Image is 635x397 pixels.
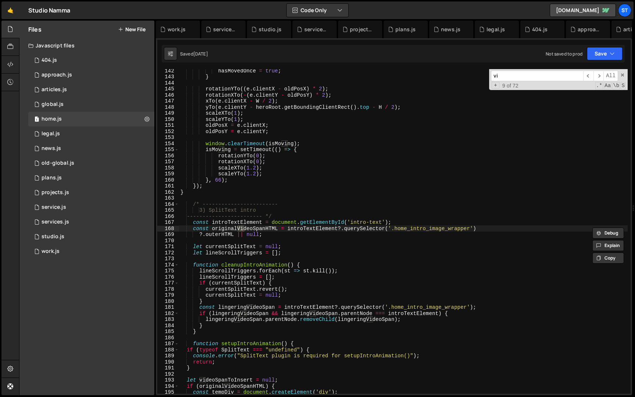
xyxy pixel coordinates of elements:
[157,383,179,390] div: 194
[42,219,69,225] div: services.js
[350,26,373,33] div: projects.js
[42,72,72,78] div: approach.js
[157,207,179,214] div: 165
[157,104,179,111] div: 148
[157,335,179,341] div: 186
[157,250,179,256] div: 172
[157,274,179,280] div: 176
[157,147,179,153] div: 155
[28,25,42,33] h2: Files
[157,371,179,378] div: 192
[28,244,154,259] div: 16482/47489.js
[42,248,60,255] div: work.js
[546,51,582,57] div: Not saved to prod
[42,160,74,167] div: old-global.js
[42,175,62,181] div: plans.js
[532,26,548,33] div: 404.js
[612,82,620,89] span: Whole Word Search
[157,214,179,220] div: 166
[157,80,179,86] div: 144
[157,129,179,135] div: 152
[157,262,179,268] div: 174
[42,145,61,152] div: news.js
[157,171,179,177] div: 159
[193,51,208,57] div: [DATE]
[287,4,348,17] button: Code Only
[487,26,505,33] div: legal.js
[42,130,60,137] div: legal.js
[157,135,179,141] div: 153
[157,98,179,104] div: 147
[28,215,154,229] div: 16482/47490.js
[304,26,328,33] div: services.js
[157,165,179,171] div: 158
[157,159,179,165] div: 157
[42,233,64,240] div: studio.js
[157,347,179,353] div: 188
[157,189,179,196] div: 162
[157,389,179,396] div: 195
[157,329,179,335] div: 185
[578,26,601,33] div: approach.js
[157,195,179,201] div: 163
[28,185,154,200] div: 16482/47501.js
[157,359,179,365] div: 190
[157,86,179,92] div: 145
[157,226,179,232] div: 168
[157,298,179,305] div: 180
[157,74,179,80] div: 143
[28,112,154,126] div: 16482/47488.js
[603,71,618,81] span: Alt-Enter
[157,256,179,262] div: 173
[42,204,66,211] div: service.js
[157,238,179,244] div: 170
[213,26,237,33] div: service.js
[42,57,57,64] div: 404.js
[28,82,154,97] div: 16482/47500.js
[157,153,179,159] div: 156
[19,38,154,53] div: Javascript files
[157,219,179,226] div: 167
[157,68,179,74] div: 142
[157,286,179,293] div: 178
[157,280,179,286] div: 177
[28,68,154,82] div: 16482/47498.js
[157,304,179,311] div: 181
[550,4,616,17] a: [DOMAIN_NAME]
[28,53,154,68] div: 16482/47502.js
[395,26,416,33] div: plans.js
[28,200,154,215] div: 16482/47491.js
[604,82,611,89] span: CaseSensitive Search
[157,92,179,99] div: 146
[157,183,179,189] div: 161
[441,26,460,33] div: news.js
[168,26,186,33] div: work.js
[42,116,62,122] div: home.js
[618,4,631,17] a: St
[157,268,179,274] div: 175
[157,244,179,250] div: 171
[157,232,179,238] div: 169
[499,83,521,89] span: 9 of 72
[593,71,604,81] span: ​
[595,82,603,89] span: RegExp Search
[259,26,281,33] div: studio.js
[157,122,179,129] div: 151
[28,6,70,15] div: Studio Namma
[35,117,39,123] span: 1
[583,71,593,81] span: ​
[28,171,154,185] div: 16482/47495.js
[157,117,179,123] div: 150
[621,82,625,89] span: Search In Selection
[28,156,154,171] div: 16482/47487.js
[587,47,623,60] button: Save
[118,26,146,32] button: New File
[1,1,19,19] a: 🤙
[157,353,179,359] div: 189
[157,311,179,317] div: 182
[157,177,179,183] div: 160
[42,101,64,108] div: global.js
[592,240,624,251] button: Explain
[157,292,179,298] div: 179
